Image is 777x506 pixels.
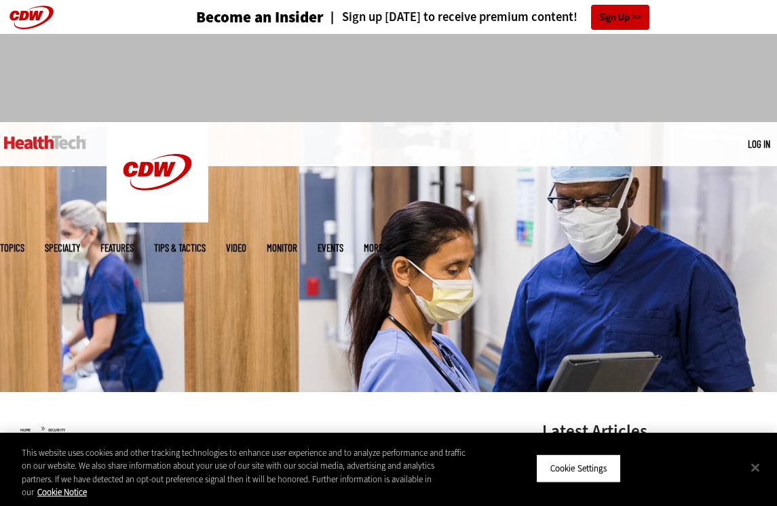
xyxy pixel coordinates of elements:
[22,446,466,499] div: This website uses cookies and other tracking technologies to enhance user experience and to analy...
[142,47,636,109] iframe: advertisement
[37,486,87,498] a: More information about your privacy
[107,122,208,222] img: Home
[48,427,65,433] a: Security
[267,243,297,253] a: MonITor
[324,11,577,24] a: Sign up [DATE] to receive premium content!
[196,9,324,25] a: Become an Insider
[100,243,134,253] a: Features
[45,243,80,253] span: Specialty
[591,5,649,30] a: Sign Up
[226,243,246,253] a: Video
[20,423,506,433] div: »
[740,452,770,482] button: Close
[748,137,770,151] div: User menu
[542,423,746,440] h3: Latest Articles
[318,243,343,253] a: Events
[107,212,208,226] a: CDW
[364,243,392,253] span: More
[20,427,31,433] a: Home
[154,243,206,253] a: Tips & Tactics
[748,138,770,150] a: Log in
[4,136,86,149] img: Home
[536,454,621,483] button: Cookie Settings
